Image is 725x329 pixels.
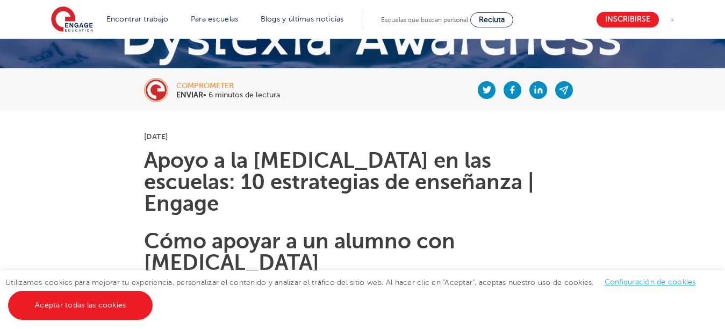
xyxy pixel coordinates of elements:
[597,12,659,27] a: Inscribirse
[605,278,696,286] a: Configuración de cookies
[176,91,203,99] font: ENVIAR
[479,16,505,24] font: Recluta
[8,291,153,320] a: Aceptar todas las cookies
[203,91,280,99] font: • 6 minutos de lectura
[144,148,534,216] font: Apoyo a la [MEDICAL_DATA] en las escuelas: 10 estrategias de enseñanza | Engage
[261,15,344,23] a: Blogs y últimas noticias
[470,12,513,27] a: Recluta
[144,132,168,141] font: [DATE]
[191,15,239,23] a: Para escuelas
[5,278,594,287] font: Utilizamos cookies para mejorar tu experiencia, personalizar el contenido y analizar el tráfico d...
[35,301,126,309] font: Aceptar todas las cookies
[381,16,468,24] font: Escuelas que buscan personal
[51,6,93,33] img: Educación comprometida
[144,229,455,275] font: Cómo apoyar a un alumno con [MEDICAL_DATA]
[106,15,169,23] a: Encontrar trabajo
[176,82,234,90] font: comprometer
[605,16,650,24] font: Inscribirse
